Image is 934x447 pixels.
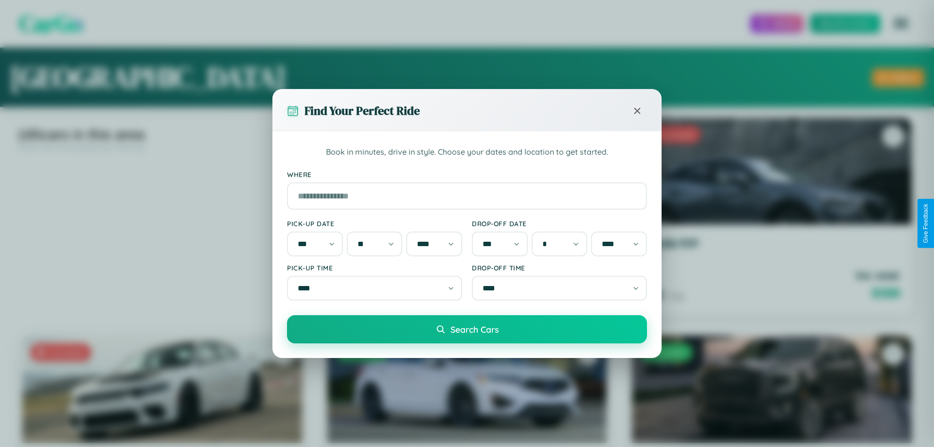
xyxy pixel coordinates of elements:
label: Drop-off Date [472,219,647,228]
span: Search Cars [450,324,499,335]
label: Drop-off Time [472,264,647,272]
label: Pick-up Time [287,264,462,272]
h3: Find Your Perfect Ride [305,103,420,119]
label: Where [287,170,647,179]
p: Book in minutes, drive in style. Choose your dates and location to get started. [287,146,647,159]
label: Pick-up Date [287,219,462,228]
button: Search Cars [287,315,647,343]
